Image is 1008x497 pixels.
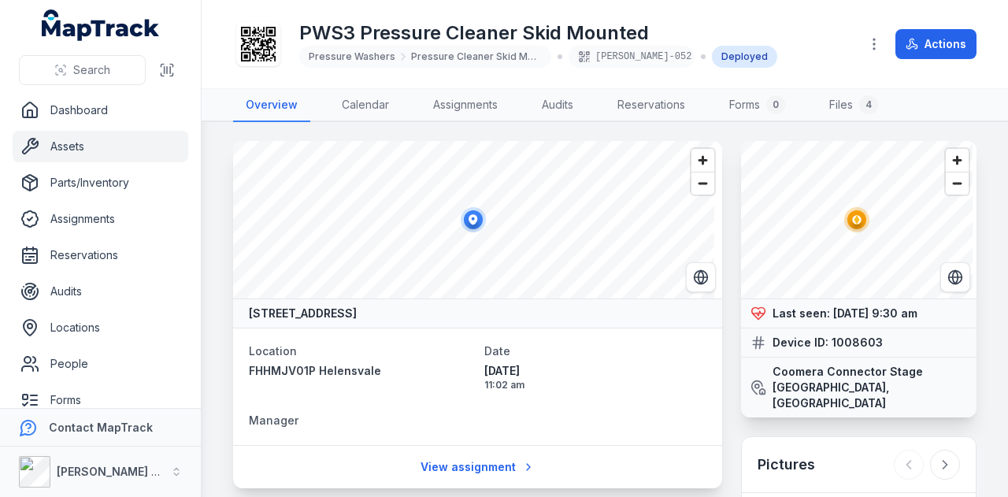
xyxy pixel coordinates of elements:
[13,384,188,416] a: Forms
[233,141,714,299] canvas: Map
[712,46,777,68] div: Deployed
[13,312,188,343] a: Locations
[42,9,160,41] a: MapTrack
[833,306,917,320] span: [DATE] 9:30 am
[758,454,815,476] h3: Pictures
[421,89,510,122] a: Assignments
[766,95,785,114] div: 0
[299,20,777,46] h1: PWS3 Pressure Cleaner Skid Mounted
[686,262,716,292] button: Switch to Satellite View
[73,62,110,78] span: Search
[529,89,586,122] a: Audits
[249,363,472,379] a: FHHMJV01P Helensvale
[484,363,707,391] time: 23/09/2025, 11:02:06 am
[410,452,545,482] a: View assignment
[569,46,695,68] div: [PERSON_NAME]-052
[946,149,969,172] button: Zoom in
[773,364,967,411] strong: Coomera Connector Stage [GEOGRAPHIC_DATA], [GEOGRAPHIC_DATA]
[13,203,188,235] a: Assignments
[233,89,310,122] a: Overview
[895,29,976,59] button: Actions
[249,364,381,377] span: FHHMJV01P Helensvale
[19,55,146,85] button: Search
[13,348,188,380] a: People
[13,167,188,198] a: Parts/Inventory
[249,306,357,321] strong: [STREET_ADDRESS]
[249,414,298,427] span: Manager
[484,344,510,358] span: Date
[817,89,891,122] a: Files4
[940,262,970,292] button: Switch to Satellite View
[605,89,698,122] a: Reservations
[773,335,828,350] strong: Device ID:
[484,363,707,379] span: [DATE]
[717,89,798,122] a: Forms0
[946,172,969,195] button: Zoom out
[859,95,878,114] div: 4
[13,95,188,126] a: Dashboard
[691,172,714,195] button: Zoom out
[13,276,188,307] a: Audits
[49,421,153,434] strong: Contact MapTrack
[329,89,402,122] a: Calendar
[309,50,395,63] span: Pressure Washers
[484,379,707,391] span: 11:02 am
[741,141,973,299] canvas: Map
[773,306,830,321] strong: Last seen:
[13,239,188,271] a: Reservations
[57,465,186,478] strong: [PERSON_NAME] Group
[832,335,883,350] strong: 1008603
[13,131,188,162] a: Assets
[411,50,542,63] span: Pressure Cleaner Skid Mounted
[833,306,917,320] time: 23/09/2025, 9:30:13 am
[249,344,297,358] span: Location
[691,149,714,172] button: Zoom in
